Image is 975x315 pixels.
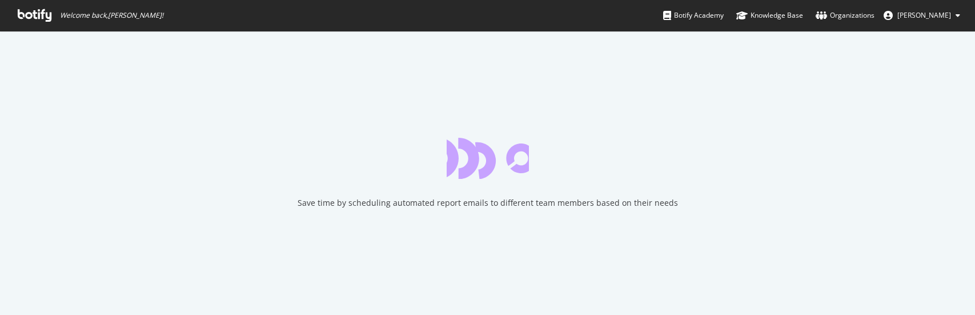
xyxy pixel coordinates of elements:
div: Organizations [816,10,874,21]
button: [PERSON_NAME] [874,6,969,25]
span: Robert Avila [897,10,951,20]
div: Knowledge Base [736,10,803,21]
div: Botify Academy [663,10,724,21]
span: Welcome back, [PERSON_NAME] ! [60,11,163,20]
div: Save time by scheduling automated report emails to different team members based on their needs [298,197,678,209]
div: animation [447,138,529,179]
